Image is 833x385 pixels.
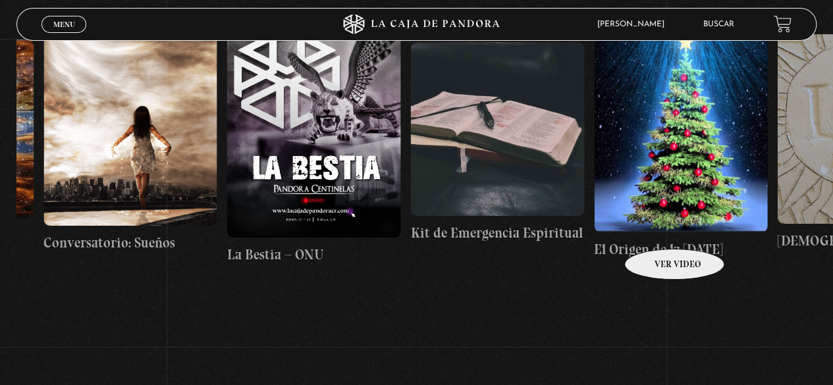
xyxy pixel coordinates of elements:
span: [PERSON_NAME] [591,20,678,28]
h4: Conversatorio: Sueños [43,232,217,253]
span: Cerrar [49,31,80,40]
h4: El Origen de la [DATE] [594,239,768,260]
a: View your shopping cart [774,15,792,33]
span: Menu [53,20,75,28]
h4: Kit de Emergencia Espiritual [410,222,584,244]
a: Buscar [703,20,734,28]
h4: La Bestia – ONU [227,244,400,265]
